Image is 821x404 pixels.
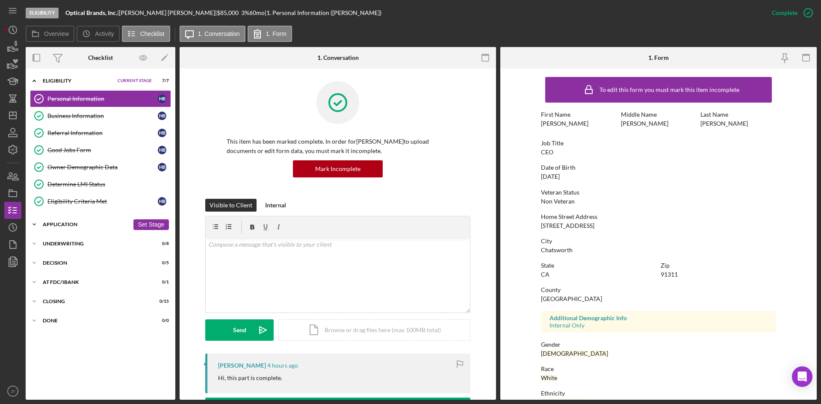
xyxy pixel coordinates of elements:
[118,78,152,83] span: Current Stage
[549,315,768,321] div: Additional Demographic Info
[541,390,776,397] div: Ethnicity
[293,160,383,177] button: Mark Incomplete
[158,112,166,120] div: H B
[43,241,148,246] div: Underwriting
[265,199,286,212] div: Internal
[158,146,166,154] div: H B
[600,86,739,93] div: To edit this form you must mark this item incomplete
[541,341,776,348] div: Gender
[541,164,776,171] div: Date of Birth
[26,8,59,18] div: Eligibility
[541,173,560,180] div: [DATE]
[154,318,169,323] div: 0 / 0
[700,111,776,118] div: Last Name
[122,26,170,42] button: Checklist
[154,78,169,83] div: 7 / 7
[47,164,158,171] div: Owner Demographic Data
[227,137,449,156] p: This item has been marked complete. In order for [PERSON_NAME] to upload documents or edit form d...
[266,30,286,37] label: 1. Form
[88,54,113,61] div: Checklist
[119,9,217,16] div: [PERSON_NAME] [PERSON_NAME] |
[65,9,119,16] div: |
[154,299,169,304] div: 0 / 15
[43,299,148,304] div: Closing
[47,95,158,102] div: Personal Information
[648,54,669,61] div: 1. Form
[158,129,166,137] div: H B
[158,163,166,171] div: H B
[47,147,158,153] div: Good Jobs Form
[541,375,557,381] div: White
[43,78,113,83] div: Eligibility
[44,30,69,37] label: Overview
[154,280,169,285] div: 0 / 1
[621,120,668,127] div: [PERSON_NAME]
[792,366,812,387] div: Open Intercom Messenger
[249,9,265,16] div: 60 mo
[47,112,158,119] div: Business Information
[47,130,158,136] div: Referral Information
[43,260,148,265] div: Decision
[541,247,573,254] div: Chatsworth
[154,260,169,265] div: 0 / 5
[198,30,240,37] label: 1. Conversation
[541,111,617,118] div: First Name
[541,262,656,269] div: State
[541,366,776,372] div: Race
[549,322,768,329] div: Internal Only
[241,9,249,16] div: 3 %
[218,373,282,383] p: Hi, this part is complete.
[30,124,171,142] a: Referral InformationHB
[317,54,359,61] div: 1. Conversation
[43,222,129,227] div: Application
[661,271,678,278] div: 91311
[541,238,776,245] div: City
[140,30,165,37] label: Checklist
[218,362,266,369] div: [PERSON_NAME]
[265,9,381,16] div: | 1. Personal Information ([PERSON_NAME])
[95,30,114,37] label: Activity
[763,4,817,21] button: Complete
[30,176,171,193] a: Determine LMI Status
[65,9,117,16] b: Optical Brands, Inc.
[541,222,594,229] div: [STREET_ADDRESS]
[43,318,148,323] div: Done
[154,241,169,246] div: 0 / 8
[47,181,171,188] div: Determine LMI Status
[43,280,148,285] div: At FDC/iBank
[541,350,608,357] div: [DEMOGRAPHIC_DATA]
[267,362,298,369] time: 2025-09-03 18:15
[233,319,246,341] div: Send
[4,383,21,400] button: JT
[217,9,239,16] span: $85,000
[26,26,74,42] button: Overview
[77,26,119,42] button: Activity
[541,198,575,205] div: Non Veteran
[661,262,776,269] div: Zip
[541,120,588,127] div: [PERSON_NAME]
[541,286,776,293] div: County
[30,159,171,176] a: Owner Demographic DataHB
[541,189,776,196] div: Veteran Status
[30,142,171,159] a: Good Jobs FormHB
[248,26,292,42] button: 1. Form
[30,107,171,124] a: Business InformationHB
[158,94,166,103] div: H B
[541,271,549,278] div: CA
[210,199,252,212] div: Visible to Client
[11,389,15,394] text: JT
[621,111,697,118] div: Middle Name
[30,193,171,210] a: Eligibility Criteria MetHB
[180,26,245,42] button: 1. Conversation
[700,120,748,127] div: [PERSON_NAME]
[261,199,290,212] button: Internal
[315,160,360,177] div: Mark Incomplete
[541,213,776,220] div: Home Street Address
[772,4,797,21] div: Complete
[133,219,169,230] button: Set Stage
[541,295,602,302] div: [GEOGRAPHIC_DATA]
[47,198,158,205] div: Eligibility Criteria Met
[541,140,776,147] div: Job Title
[205,199,257,212] button: Visible to Client
[205,319,274,341] button: Send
